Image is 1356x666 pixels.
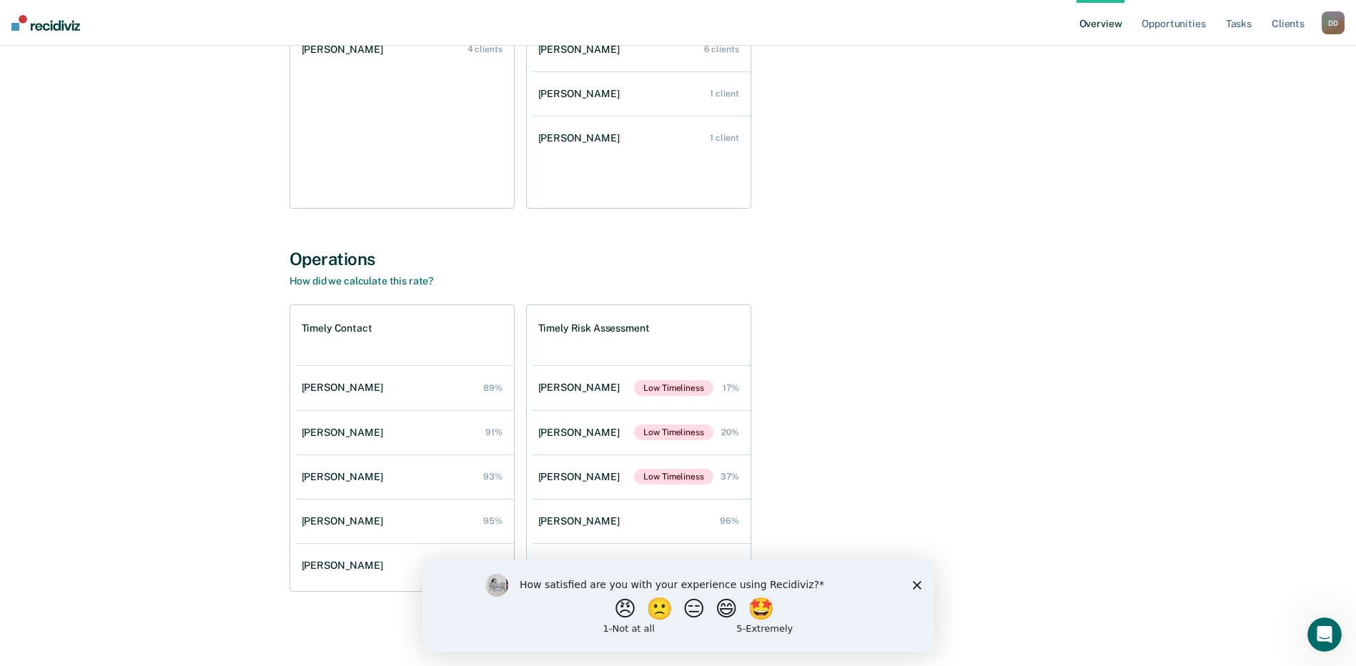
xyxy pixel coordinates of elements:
[704,44,739,54] div: 6 clients
[533,366,751,410] a: [PERSON_NAME]Low Timeliness 17%
[296,29,514,70] a: [PERSON_NAME] 4 clients
[11,15,80,31] img: Recidiviz
[538,44,625,56] div: [PERSON_NAME]
[538,515,625,527] div: [PERSON_NAME]
[720,516,739,526] div: 96%
[289,249,1067,269] div: Operations
[710,89,738,99] div: 1 client
[710,133,738,143] div: 1 client
[533,501,751,542] a: [PERSON_NAME] 96%
[296,412,514,453] a: [PERSON_NAME] 91%
[296,545,514,586] a: [PERSON_NAME] 97%
[302,322,372,334] h1: Timely Contact
[538,471,625,483] div: [PERSON_NAME]
[422,560,934,652] iframe: Survey by Kim from Recidiviz
[634,380,713,396] span: Low Timeliness
[533,29,751,70] a: [PERSON_NAME] 6 clients
[467,44,503,54] div: 4 clients
[1322,11,1345,34] button: DD
[1322,11,1345,34] div: D D
[533,545,751,586] a: [PERSON_NAME] 96%
[533,410,751,454] a: [PERSON_NAME]Low Timeliness 20%
[302,382,389,394] div: [PERSON_NAME]
[485,427,503,437] div: 91%
[634,469,713,484] span: Low Timeliness
[296,367,514,408] a: [PERSON_NAME] 89%
[721,472,739,482] div: 37%
[483,472,503,482] div: 93%
[538,322,650,334] h1: Timely Risk Assessment
[723,383,739,393] div: 17%
[533,74,751,114] a: [PERSON_NAME] 1 client
[302,44,389,56] div: [PERSON_NAME]
[538,427,625,439] div: [PERSON_NAME]
[538,132,625,144] div: [PERSON_NAME]
[1307,617,1342,652] iframe: Intercom live chat
[289,275,434,287] a: How did we calculate this rate?
[721,427,739,437] div: 20%
[302,427,389,439] div: [PERSON_NAME]
[533,118,751,159] a: [PERSON_NAME] 1 client
[296,501,514,542] a: [PERSON_NAME] 95%
[296,457,514,497] a: [PERSON_NAME] 93%
[483,383,503,393] div: 89%
[302,515,389,527] div: [PERSON_NAME]
[302,471,389,483] div: [PERSON_NAME]
[533,454,751,499] a: [PERSON_NAME]Low Timeliness 37%
[302,560,389,572] div: [PERSON_NAME]
[538,382,625,394] div: [PERSON_NAME]
[634,424,713,440] span: Low Timeliness
[483,516,503,526] div: 95%
[538,88,625,100] div: [PERSON_NAME]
